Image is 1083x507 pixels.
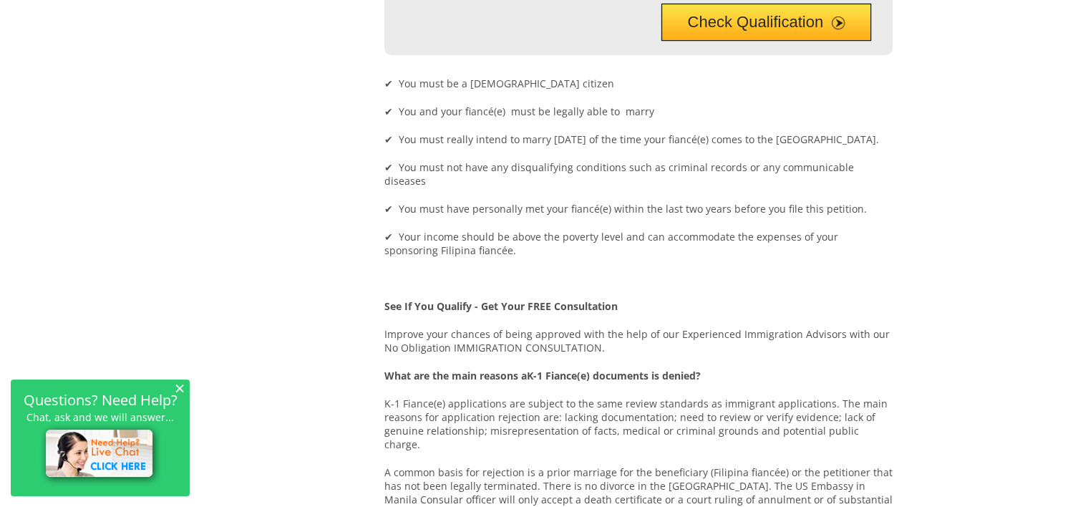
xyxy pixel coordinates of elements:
[18,411,183,423] p: Chat, ask and we will answer...
[384,299,618,313] strong: See If You Qualify - Get Your FREE Consultation
[384,327,893,354] p: Improve your chances of being approved with the help of our Experienced Immigration Advisors with...
[384,77,893,90] p: ✔ You must be a [DEMOGRAPHIC_DATA] citizen
[384,230,893,257] p: ✔ Your income should be above the poverty level and can accommodate the expenses of your sponsori...
[384,397,893,451] p: K-1 Fiance(e) applications are subject to the same review standards as immigrant applications. Th...
[39,423,162,486] img: live-chat-icon.png
[661,4,871,41] button: Check Qualification
[384,369,527,382] strong: What are the main reasons a
[384,105,893,118] p: ✔ You and your fiancé(e) must be legally able to marry
[384,202,893,216] p: ✔ You must have personally met your fiancé(e) within the last two years before you file this peti...
[384,160,893,188] p: ✔ You must not have any disqualifying conditions such as criminal records or any communicable dis...
[527,369,701,382] strong: K-1 Fiance(e) documents is denied?
[175,382,185,394] span: ×
[384,132,893,146] p: ✔ You must really intend to marry [DATE] of the time your fiancé(e) comes to the [GEOGRAPHIC_DATA].
[18,394,183,406] h2: Questions? Need Help?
